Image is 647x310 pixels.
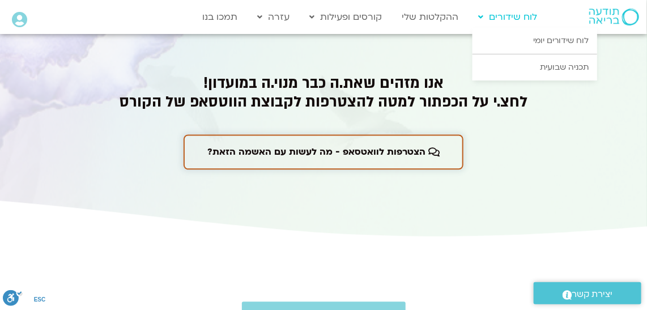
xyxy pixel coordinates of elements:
[473,54,597,80] a: תכניה שבועית
[473,6,543,28] a: לוח שידורים
[207,147,425,157] span: הצטרפות לוואטסאפ - מה לעשות עם האשמה הזאת?
[304,6,388,28] a: קורסים ופעילות
[197,6,243,28] a: תמכו בנו
[534,282,641,304] a: יצירת קשר
[117,74,530,112] h2: אנו מזהים שאת.ה כבר מנוי.ה במועדון! לחצ.י על הכפתור למטה להצטרפות לקבוצת הווטסאפ של הקורס
[184,134,463,169] a: הצטרפות לוואטסאפ - מה לעשות עם האשמה הזאת?
[589,9,639,26] img: תודעה בריאה
[473,28,597,54] a: לוח שידורים יומי
[572,287,613,302] span: יצירת קשר
[252,6,295,28] a: עזרה
[396,6,464,28] a: ההקלטות שלי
